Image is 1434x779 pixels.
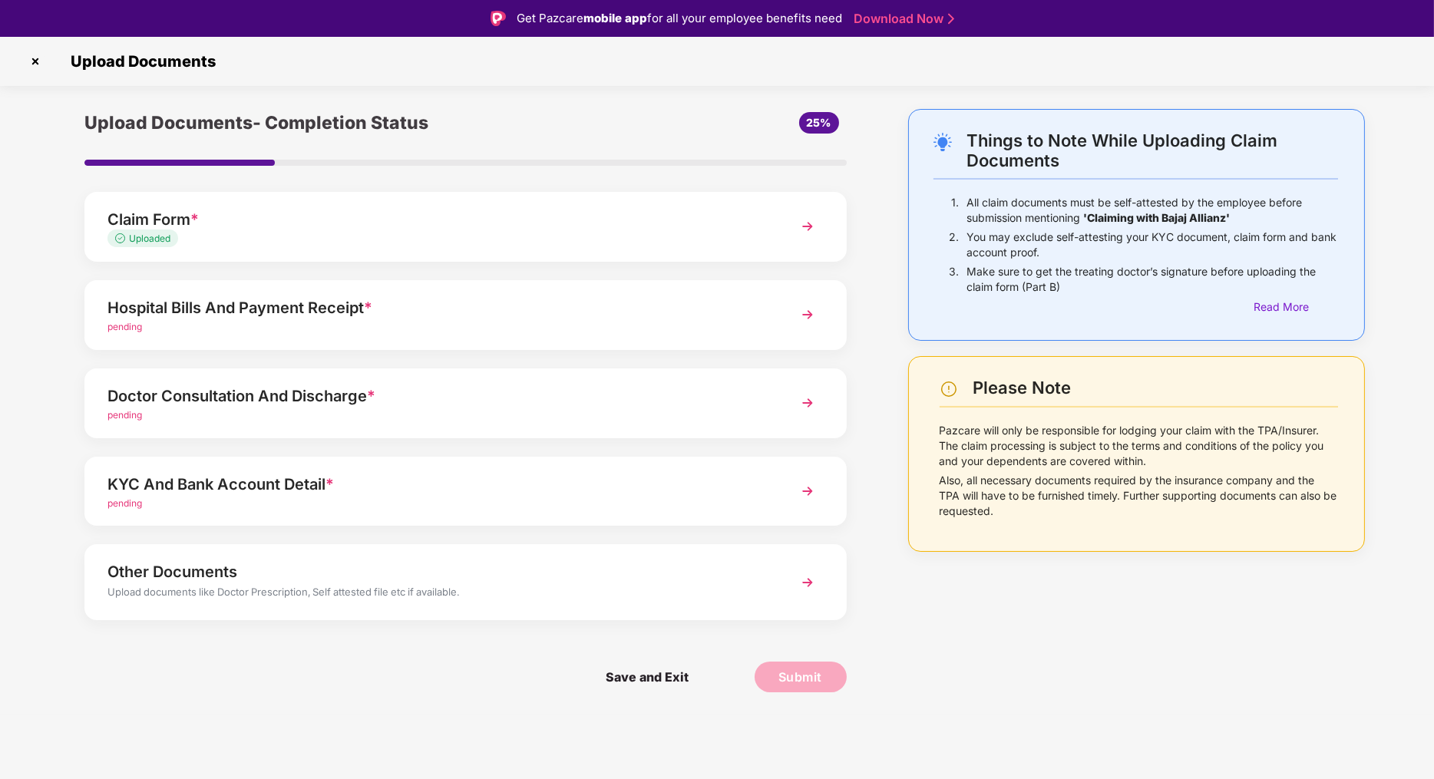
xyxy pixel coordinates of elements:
[949,229,959,260] p: 2.
[951,195,959,226] p: 1.
[107,497,142,509] span: pending
[107,559,764,584] div: Other Documents
[854,11,950,27] a: Download Now
[107,584,764,604] div: Upload documents like Doctor Prescription, Self attested file etc if available.
[107,409,142,421] span: pending
[115,233,129,243] img: svg+xml;base64,PHN2ZyB4bWxucz0iaHR0cDovL3d3dy53My5vcmcvMjAwMC9zdmciIHdpZHRoPSIxMy4zMzMiIGhlaWdodD...
[794,301,821,328] img: svg+xml;base64,PHN2ZyBpZD0iTmV4dCIgeG1sbnM9Imh0dHA6Ly93d3cudzMub3JnLzIwMDAvc3ZnIiB3aWR0aD0iMzYiIG...
[807,116,831,129] span: 25%
[966,229,1338,260] p: You may exclude self-attesting your KYC document, claim form and bank account proof.
[940,423,1339,469] p: Pazcare will only be responsible for lodging your claim with the TPA/Insurer. The claim processin...
[966,130,1338,170] div: Things to Note While Uploading Claim Documents
[107,295,764,320] div: Hospital Bills And Payment Receipt
[583,11,647,25] strong: mobile app
[491,11,506,26] img: Logo
[794,213,821,240] img: svg+xml;base64,PHN2ZyBpZD0iTmV4dCIgeG1sbnM9Imh0dHA6Ly93d3cudzMub3JnLzIwMDAvc3ZnIiB3aWR0aD0iMzYiIG...
[107,472,764,497] div: KYC And Bank Account Detail
[1083,211,1230,224] b: 'Claiming with Bajaj Allianz'
[55,52,223,71] span: Upload Documents
[23,49,48,74] img: svg+xml;base64,PHN2ZyBpZD0iQ3Jvc3MtMzJ4MzIiIHhtbG5zPSJodHRwOi8vd3d3LnczLm9yZy8yMDAwL3N2ZyIgd2lkdG...
[517,9,842,28] div: Get Pazcare for all your employee benefits need
[966,264,1338,295] p: Make sure to get the treating doctor’s signature before uploading the claim form (Part B)
[940,473,1339,519] p: Also, all necessary documents required by the insurance company and the TPA will have to be furni...
[933,133,952,151] img: svg+xml;base64,PHN2ZyB4bWxucz0iaHR0cDovL3d3dy53My5vcmcvMjAwMC9zdmciIHdpZHRoPSIyNC4wOTMiIGhlaWdodD...
[794,569,821,596] img: svg+xml;base64,PHN2ZyBpZD0iTmV4dCIgeG1sbnM9Imh0dHA6Ly93d3cudzMub3JnLzIwMDAvc3ZnIiB3aWR0aD0iMzYiIG...
[107,321,142,332] span: pending
[948,11,954,27] img: Stroke
[940,380,958,398] img: svg+xml;base64,PHN2ZyBpZD0iV2FybmluZ18tXzI0eDI0IiBkYXRhLW5hbWU9Ildhcm5pbmcgLSAyNHgyNCIgeG1sbnM9Im...
[966,195,1338,226] p: All claim documents must be self-attested by the employee before submission mentioning
[1254,299,1338,315] div: Read More
[129,233,170,244] span: Uploaded
[949,264,959,295] p: 3.
[794,389,821,417] img: svg+xml;base64,PHN2ZyBpZD0iTmV4dCIgeG1sbnM9Imh0dHA6Ly93d3cudzMub3JnLzIwMDAvc3ZnIiB3aWR0aD0iMzYiIG...
[973,378,1338,398] div: Please Note
[590,662,704,692] span: Save and Exit
[794,477,821,505] img: svg+xml;base64,PHN2ZyBpZD0iTmV4dCIgeG1sbnM9Imh0dHA6Ly93d3cudzMub3JnLzIwMDAvc3ZnIiB3aWR0aD0iMzYiIG...
[107,207,764,232] div: Claim Form
[84,109,593,137] div: Upload Documents- Completion Status
[107,384,764,408] div: Doctor Consultation And Discharge
[755,662,847,692] button: Submit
